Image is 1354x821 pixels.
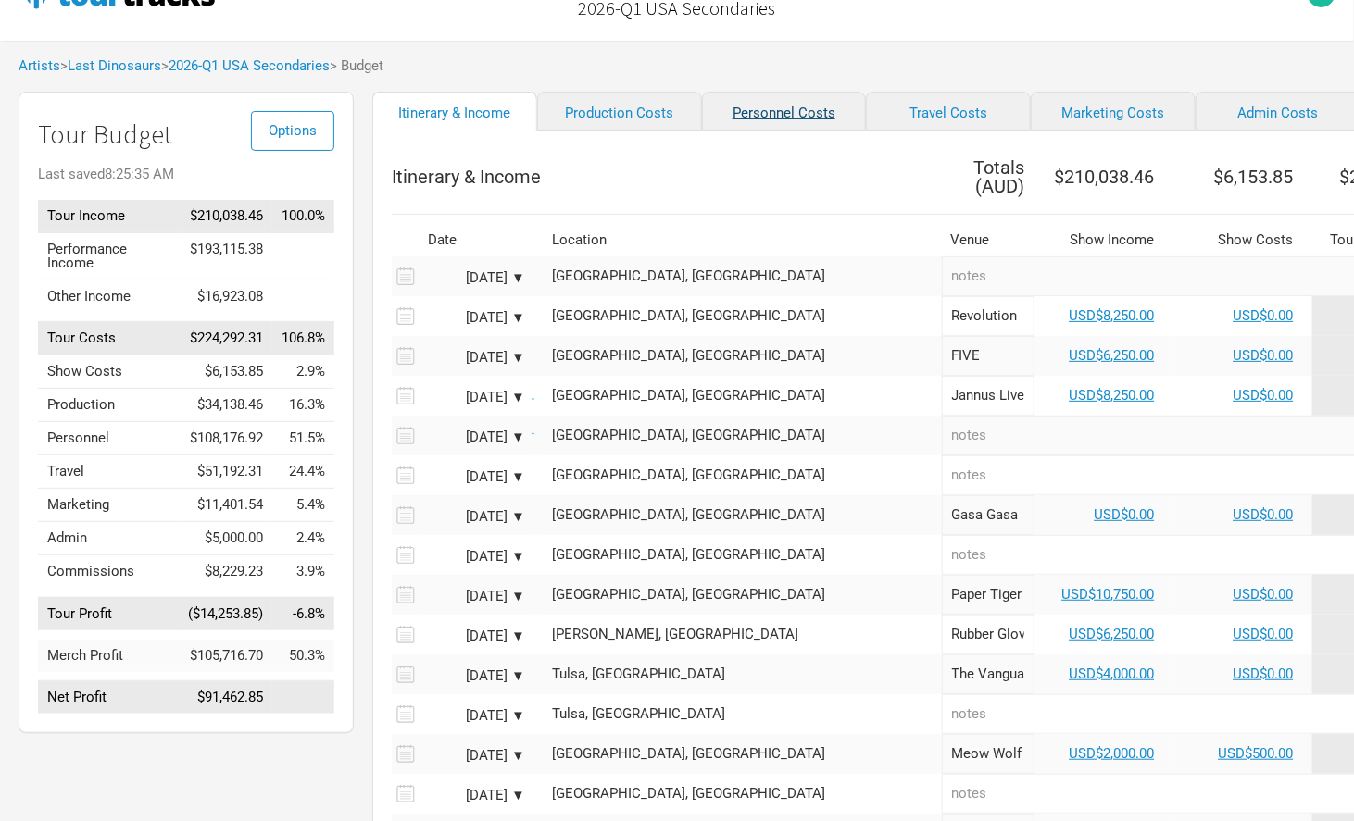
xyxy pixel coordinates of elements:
td: $8,229.23 [179,555,272,589]
td: ($14,253.85) [179,597,272,630]
a: USD$500.00 [1219,745,1294,762]
div: Santa Fe, United States [553,787,933,801]
th: Itinerary & Income [392,149,942,205]
td: Tour Costs [38,322,179,355]
th: Venue [942,224,1034,256]
td: Merch Profit [38,640,179,672]
div: Jacksonville, United States [553,349,933,363]
td: $51,192.31 [179,455,272,489]
th: Show Income [1034,224,1173,256]
a: USD$8,250.00 [1070,387,1155,404]
div: New Orleans, United States [553,468,933,482]
td: Admin as % of Tour Income [272,522,334,555]
a: USD$0.00 [1095,506,1155,523]
td: Performance Income [38,232,179,280]
td: Net Profit as % of Tour Income [272,681,334,715]
td: Marketing as % of Tour Income [272,489,334,522]
div: [DATE] ▼ [423,430,525,444]
a: USD$10,750.00 [1062,586,1155,603]
a: Personnel Costs [702,92,867,131]
a: USD$0.00 [1234,586,1294,603]
a: Production Costs [537,92,702,131]
div: [DATE] ▼ [423,351,525,365]
th: $210,038.46 [1034,149,1173,205]
input: Meow Wolf [942,734,1034,774]
div: St. Petersburg, United States [553,429,933,442]
div: [DATE] ▼ [423,271,525,285]
div: San Antonio, United States [553,588,933,602]
input: The Vanguard [942,654,1034,694]
div: Santa Fe, United States [553,747,933,761]
div: [DATE] ▼ [423,550,525,564]
div: [DATE] ▼ [423,629,525,643]
span: Options [269,122,317,139]
td: Tour Income [38,200,179,233]
input: Paper Tiger [942,575,1034,615]
input: Jannus Live [942,376,1034,416]
a: Last Dinosaurs [68,57,161,74]
td: Show Costs as % of Tour Income [272,355,334,389]
td: $34,138.46 [179,389,272,422]
div: [DATE] ▼ [423,510,525,524]
td: Personnel [38,422,179,455]
a: Travel Costs [866,92,1031,131]
td: $224,292.31 [179,322,272,355]
td: $210,038.46 [179,200,272,233]
td: Production as % of Tour Income [272,389,334,422]
a: USD$0.00 [1234,387,1294,404]
td: Show Costs [38,355,179,389]
input: Revolution [942,296,1034,336]
th: Show Costs [1173,224,1312,256]
div: [DATE] ▼ [423,749,525,763]
a: USD$0.00 [1234,666,1294,682]
td: Performance Income as % of Tour Income [272,232,334,280]
td: $105,716.70 [179,640,272,672]
a: USD$6,250.00 [1070,347,1155,364]
span: > Budget [330,59,383,73]
td: $91,462.85 [179,681,272,715]
td: Tour Costs as % of Tour Income [272,322,334,355]
div: Last saved 8:25:35 AM [38,168,334,181]
div: New Orleans, United States [553,548,933,562]
a: USD$0.00 [1234,506,1294,523]
th: Location [544,224,942,256]
a: USD$2,000.00 [1070,745,1155,762]
div: St. Petersburg, United States [553,389,933,403]
a: USD$8,250.00 [1070,307,1155,324]
span: > [161,59,330,73]
button: Options [251,111,334,151]
div: Fort Lauderdale, United States [553,269,933,283]
td: $108,176.92 [179,422,272,455]
th: Totals ( AUD ) [942,149,1034,205]
td: $193,115.38 [179,232,272,280]
td: Marketing [38,489,179,522]
div: Denton, United States [553,628,933,641]
input: Gasa Gasa [942,495,1034,535]
span: Move Earlier [530,427,537,443]
div: [DATE] ▼ [423,709,525,723]
td: Commissions as % of Tour Income [272,555,334,589]
div: [DATE] ▼ [423,789,525,802]
div: Tulsa, United States [553,707,933,721]
td: Travel as % of Tour Income [272,455,334,489]
td: $5,000.00 [179,522,272,555]
th: $6,153.85 [1173,149,1312,205]
input: FIVE [942,336,1034,376]
a: USD$4,000.00 [1070,666,1155,682]
div: [DATE] ▼ [423,669,525,683]
div: [DATE] ▼ [423,590,525,603]
td: Other Income as % of Tour Income [272,280,334,313]
div: [DATE] ▼ [423,470,525,484]
td: $16,923.08 [179,280,272,313]
td: Tour Income as % of Tour Income [272,200,334,233]
span: ↓ [530,387,537,404]
td: Net Profit [38,681,179,715]
div: Fort Lauderdale, United States [553,309,933,323]
div: [DATE] ▼ [423,391,525,404]
td: Production [38,389,179,422]
a: USD$0.00 [1234,626,1294,642]
div: New Orleans, United States [553,508,933,522]
a: Marketing Costs [1031,92,1196,131]
td: Merch Profit as % of Tour Income [272,640,334,672]
td: Personnel as % of Tour Income [272,422,334,455]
